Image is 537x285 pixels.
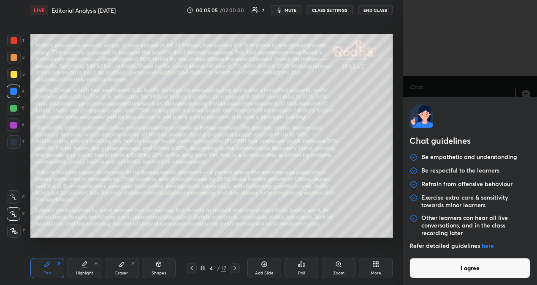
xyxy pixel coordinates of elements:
[7,190,25,204] div: C
[76,271,93,275] div: Highlight
[333,271,344,275] div: Zoom
[262,8,264,12] div: 7
[58,262,60,266] div: P
[7,207,25,221] div: X
[7,101,24,115] div: 5
[221,264,226,272] div: 17
[7,85,24,98] div: 4
[306,5,353,15] button: CLASS SETTINGS
[410,242,530,249] p: Refer detailed guidelines
[52,6,116,14] h4: Editorial Analysis [DATE]
[421,153,517,162] p: Be empathetic and understanding
[217,266,220,271] div: /
[358,5,393,15] button: END CLASS
[421,214,530,237] p: Other learners can hear all live conversations, and in the class recording later
[132,262,135,266] div: E
[115,271,128,275] div: Eraser
[43,271,51,275] div: Pen
[7,135,24,149] div: 7
[95,262,98,266] div: H
[7,118,24,132] div: 6
[255,271,274,275] div: Add Slide
[152,271,166,275] div: Shapes
[421,167,499,175] p: Be respectful to the learners
[271,5,301,15] button: mute
[482,241,494,249] a: here
[285,7,296,13] span: mute
[7,51,24,64] div: 2
[169,262,172,266] div: L
[7,224,25,238] div: Z
[30,5,48,15] div: LIVE
[410,134,530,149] h2: Chat guidelines
[207,266,215,271] div: 4
[410,258,530,278] button: I agree
[298,271,305,275] div: Poll
[7,68,24,81] div: 3
[421,194,530,209] p: Exercise extra care & sensitivity towards minor learners
[371,271,381,275] div: More
[421,180,513,189] p: Refrain from offensive behaviour
[7,34,24,47] div: 1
